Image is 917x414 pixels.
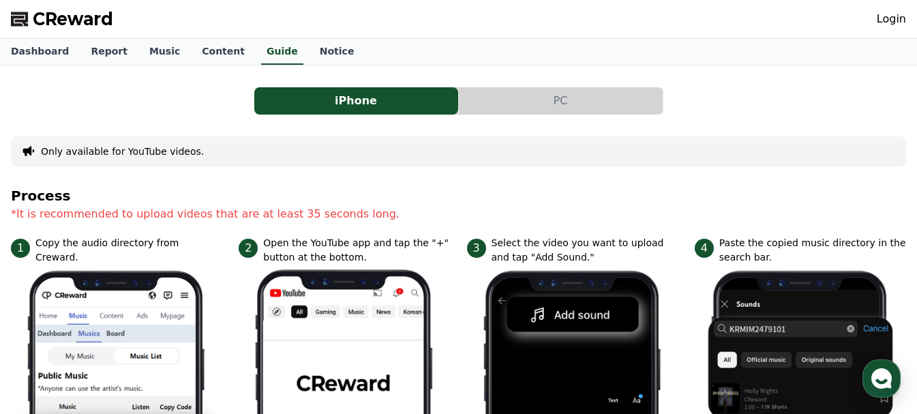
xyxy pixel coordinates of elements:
[11,188,906,203] h4: Process
[80,39,138,65] a: Report
[459,87,663,115] button: PC
[719,236,906,265] p: Paste the copied music directory in the search bar.
[263,236,450,265] p: Open the YouTube app and tap the "+" button at the bottom.
[35,236,222,265] p: Copy the audio directory from Creward.
[191,39,256,65] a: Content
[254,87,458,115] button: iPhone
[239,239,258,258] span: 2
[877,11,906,27] a: Login
[254,87,459,115] a: iPhone
[467,239,486,258] span: 3
[11,8,113,30] a: CReward
[33,8,113,30] span: CReward
[261,39,303,65] a: Guide
[138,39,191,65] a: Music
[11,206,906,222] p: *It is recommended to upload videos that are at least 35 seconds long.
[35,321,59,332] span: Home
[176,301,262,335] a: Settings
[113,322,153,333] span: Messages
[309,39,365,65] a: Notice
[492,236,678,265] p: Select the video you want to upload and tap "Add Sound."
[202,321,235,332] span: Settings
[4,301,90,335] a: Home
[11,239,30,258] span: 1
[695,239,714,258] span: 4
[90,301,176,335] a: Messages
[41,145,204,158] button: Only available for YouTube videos.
